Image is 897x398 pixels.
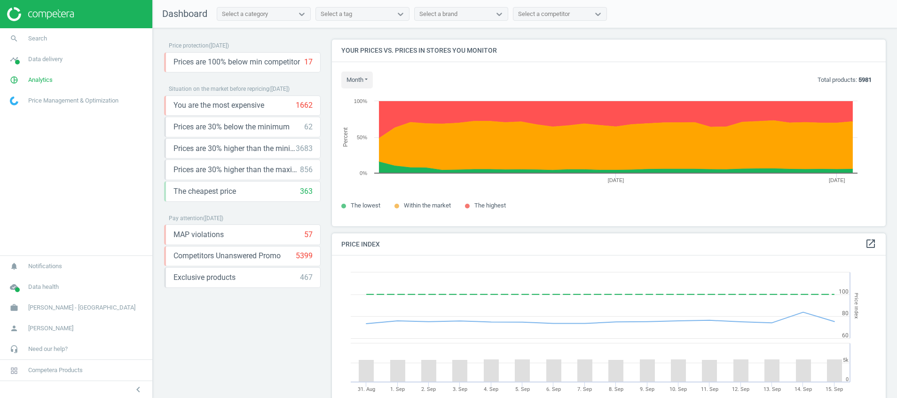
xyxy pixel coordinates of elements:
[28,283,59,291] span: Data health
[839,288,849,295] text: 100
[358,386,375,392] tspan: 31. Aug
[28,55,63,64] span: Data delivery
[296,251,313,261] div: 5399
[28,34,47,43] span: Search
[843,357,849,363] text: 5k
[321,10,352,18] div: Select a tag
[577,386,592,392] tspan: 7. Sep
[853,293,859,318] tspan: Price Index
[5,50,23,68] i: timeline
[28,96,118,105] span: Price Management & Optimization
[826,386,843,392] tspan: 15. Sep
[332,40,886,62] h4: Your prices vs. prices in stores you monitor
[354,98,367,104] text: 100%
[269,86,290,92] span: ( [DATE] )
[5,278,23,296] i: cloud_done
[351,202,380,209] span: The lowest
[865,238,876,250] a: open_in_new
[342,127,349,147] tspan: Percent
[28,303,135,312] span: [PERSON_NAME] - [GEOGRAPHIC_DATA]
[842,310,849,317] text: 80
[421,386,436,392] tspan: 2. Sep
[133,384,144,395] i: chevron_left
[640,386,654,392] tspan: 9. Sep
[332,233,886,255] h4: Price Index
[608,177,624,183] tspan: [DATE]
[304,122,313,132] div: 62
[304,230,313,240] div: 57
[484,386,498,392] tspan: 4. Sep
[795,386,812,392] tspan: 14. Sep
[341,72,373,88] button: month
[858,76,872,83] b: 5981
[173,186,236,197] span: The cheapest price
[865,238,876,249] i: open_in_new
[609,386,623,392] tspan: 8. Sep
[10,96,18,105] img: wGWNvw8QSZomAAAAABJRU5ErkJggg==
[28,262,62,271] span: Notifications
[173,251,281,261] span: Competitors Unanswered Promo
[5,71,23,89] i: pie_chart_outlined
[126,383,150,396] button: chevron_left
[5,30,23,48] i: search
[173,122,290,132] span: Prices are 30% below the minimum
[858,366,881,389] iframe: Intercom live chat
[173,272,236,283] span: Exclusive products
[515,386,530,392] tspan: 5. Sep
[546,386,561,392] tspan: 6. Sep
[203,215,223,222] span: ( [DATE] )
[5,340,23,358] i: headset_mic
[5,299,23,317] i: work
[222,10,268,18] div: Select a category
[701,386,718,392] tspan: 11. Sep
[669,386,687,392] tspan: 10. Sep
[518,10,570,18] div: Select a competitor
[7,7,74,21] img: ajHJNr6hYgQAAAAASUVORK5CYII=
[296,143,313,154] div: 3683
[169,42,209,49] span: Price protection
[357,135,367,140] text: 50%
[300,272,313,283] div: 467
[390,386,405,392] tspan: 1. Sep
[732,386,749,392] tspan: 12. Sep
[300,165,313,175] div: 856
[818,76,872,84] p: Total products:
[296,100,313,111] div: 1662
[169,86,269,92] span: Situation on the market before repricing
[169,215,203,222] span: Pay attention
[829,177,845,183] tspan: [DATE]
[173,143,296,154] span: Prices are 30% higher than the minimum
[763,386,781,392] tspan: 13. Sep
[404,202,451,209] span: Within the market
[28,76,53,84] span: Analytics
[5,257,23,275] i: notifications
[304,57,313,67] div: 17
[419,10,457,18] div: Select a brand
[209,42,229,49] span: ( [DATE] )
[846,376,849,382] text: 0
[360,170,367,176] text: 0%
[173,230,224,240] span: MAP violations
[173,100,264,111] span: You are the most expensive
[453,386,467,392] tspan: 3. Sep
[28,324,73,333] span: [PERSON_NAME]
[474,202,506,209] span: The highest
[842,332,849,339] text: 60
[173,57,300,67] span: Prices are 100% below min competitor
[300,186,313,197] div: 363
[5,319,23,337] i: person
[162,8,207,19] span: Dashboard
[28,366,83,374] span: Competera Products
[28,345,68,353] span: Need our help?
[173,165,300,175] span: Prices are 30% higher than the maximal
